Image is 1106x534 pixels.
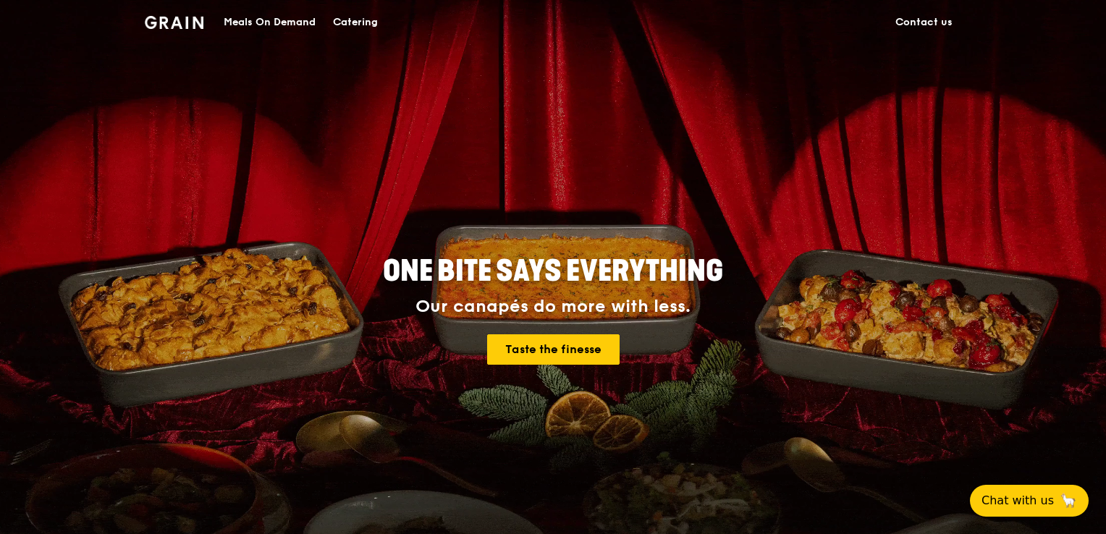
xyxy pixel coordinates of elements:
div: Our canapés do more with less. [292,297,814,317]
span: 🦙 [1060,492,1077,509]
span: Chat with us [982,492,1054,509]
div: Catering [333,1,378,44]
a: Taste the finesse [487,334,620,365]
img: Grain [145,16,203,29]
button: Chat with us🦙 [970,485,1089,517]
span: ONE BITE SAYS EVERYTHING [383,254,723,289]
a: Catering [324,1,387,44]
a: Contact us [887,1,961,44]
div: Meals On Demand [224,1,316,44]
